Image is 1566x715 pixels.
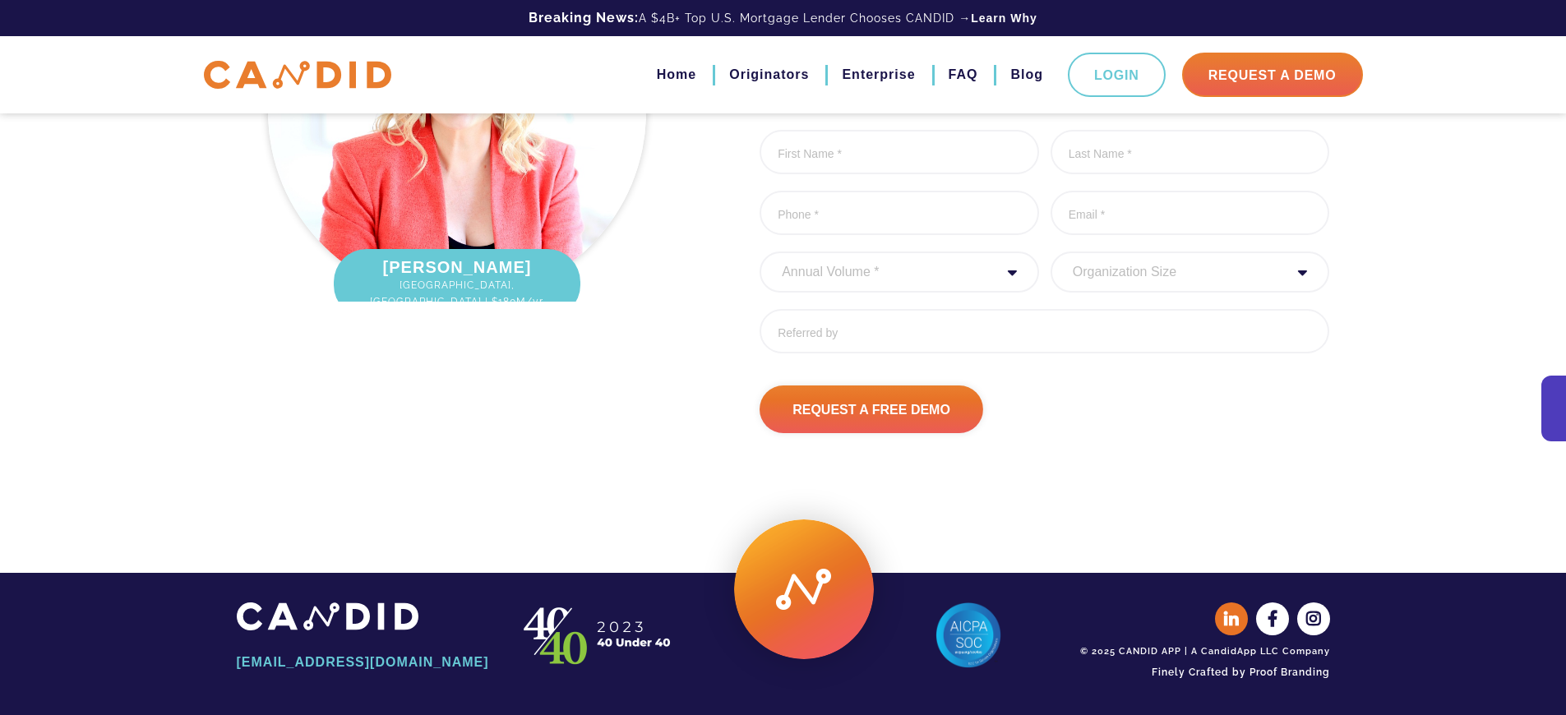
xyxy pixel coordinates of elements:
div: [PERSON_NAME] [334,249,580,318]
img: CANDID APP [204,61,391,90]
a: Request A Demo [1182,53,1363,97]
a: FAQ [949,61,978,89]
a: [EMAIL_ADDRESS][DOMAIN_NAME] [237,648,492,676]
input: First Name * [760,130,1039,174]
img: CANDID APP [516,602,681,668]
a: Login [1068,53,1166,97]
span: [GEOGRAPHIC_DATA], [GEOGRAPHIC_DATA] | $180M/yr. [350,277,564,310]
a: Home [657,61,696,89]
input: Last Name * [1051,130,1330,174]
a: Blog [1010,61,1043,89]
img: CANDID APP [237,602,418,630]
a: Learn Why [971,10,1037,26]
img: AICPA SOC 2 [935,602,1001,668]
div: © 2025 CANDID APP | A CandidApp LLC Company [1075,645,1330,658]
input: Phone * [760,191,1039,235]
b: Breaking News: [529,10,639,25]
input: Request A Free Demo [760,385,983,433]
a: Enterprise [842,61,915,89]
a: Finely Crafted by Proof Branding [1075,658,1330,686]
a: Originators [729,61,809,89]
input: Email * [1051,191,1330,235]
input: Referred by [760,309,1329,353]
